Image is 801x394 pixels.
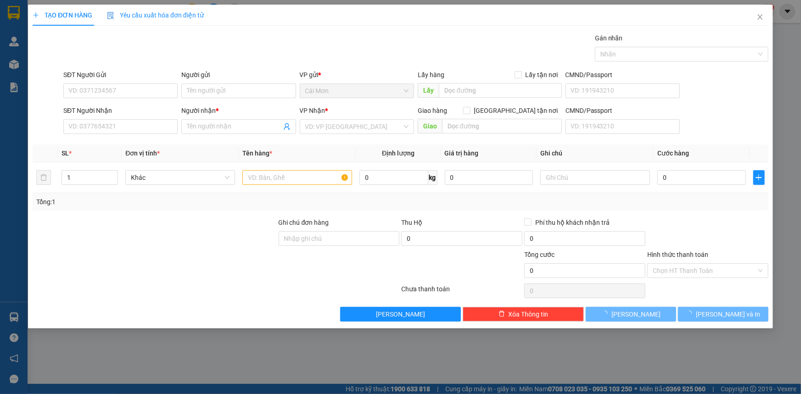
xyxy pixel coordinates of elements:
[586,307,676,322] button: [PERSON_NAME]
[445,150,479,157] span: Giá trị hàng
[471,105,562,116] span: [GEOGRAPHIC_DATA] tận nơi
[537,144,654,162] th: Ghi chú
[36,170,51,185] button: delete
[647,251,708,258] label: Hình thức thanh toán
[678,307,768,322] button: [PERSON_NAME] và In
[696,309,761,319] span: [PERSON_NAME] và In
[595,34,623,42] label: Gán nhãn
[33,11,92,19] span: TẠO ĐƠN HÀNG
[33,12,39,18] span: plus
[428,170,437,185] span: kg
[107,12,114,19] img: icon
[125,150,160,157] span: Đơn vị tính
[657,150,689,157] span: Cước hàng
[442,119,562,133] input: Dọc đường
[686,311,696,317] span: loading
[36,197,309,207] div: Tổng: 1
[611,309,661,319] span: [PERSON_NAME]
[131,171,230,184] span: Khác
[499,311,505,318] span: delete
[107,11,204,19] span: Yêu cầu xuất hóa đơn điện tử
[524,251,555,258] span: Tổng cước
[418,71,444,78] span: Lấy hàng
[540,170,650,185] input: Ghi Chú
[242,170,352,185] input: VD: Bàn, Ghế
[747,5,773,30] button: Close
[463,307,584,322] button: deleteXóa Thông tin
[418,119,442,133] span: Giao
[439,83,562,98] input: Dọc đường
[382,150,415,157] span: Định lượng
[566,105,680,116] div: CMND/Passport
[340,307,461,322] button: [PERSON_NAME]
[418,107,447,114] span: Giao hàng
[509,309,549,319] span: Xóa Thông tin
[376,309,425,319] span: [PERSON_NAME]
[279,219,329,226] label: Ghi chú đơn hàng
[753,170,765,185] button: plus
[522,70,562,80] span: Lấy tận nơi
[566,70,680,80] div: CMND/Passport
[63,70,178,80] div: SĐT Người Gửi
[279,231,400,246] input: Ghi chú đơn hàng
[62,150,69,157] span: SL
[181,105,296,116] div: Người nhận
[401,219,422,226] span: Thu Hộ
[305,84,409,98] span: Cái Mơn
[181,70,296,80] div: Người gửi
[242,150,272,157] span: Tên hàng
[401,284,524,300] div: Chưa thanh toán
[300,107,325,114] span: VP Nhận
[300,70,414,80] div: VP gửi
[283,123,291,130] span: user-add
[445,170,533,185] input: 0
[754,174,764,181] span: plus
[532,217,613,228] span: Phí thu hộ khách nhận trả
[63,105,178,116] div: SĐT Người Nhận
[756,13,764,21] span: close
[601,311,611,317] span: loading
[418,83,439,98] span: Lấy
